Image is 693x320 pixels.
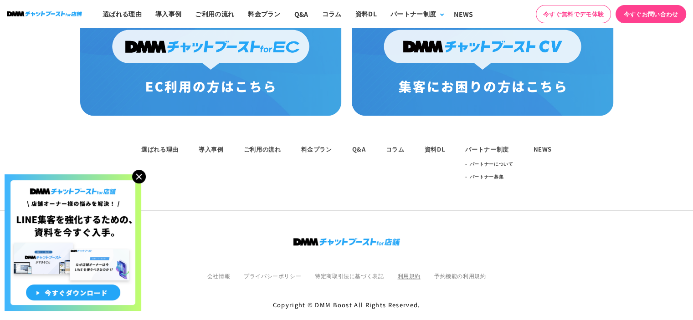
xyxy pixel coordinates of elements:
a: 予約機能の利用規約 [434,272,486,279]
a: 会社情報 [207,272,230,279]
a: 料金プラン [301,145,332,153]
img: ロゴ [293,238,400,245]
a: パートナー募集 [470,170,504,183]
a: 今すぐ無料でデモ体験 [536,5,611,23]
a: コラム [386,145,405,153]
a: Q&A [352,145,366,153]
a: パートナーについて [470,157,513,170]
img: 店舗オーナー様の悩みを解決!LINE集客を狂化するための資料を今すぐ入手! [5,174,141,311]
div: パートナー制度 [465,145,513,154]
a: 特定商取引法に基づく表記 [315,272,384,279]
a: 店舗オーナー様の悩みを解決!LINE集客を狂化するための資料を今すぐ入手! [5,174,141,185]
a: 選ばれる理由 [141,145,179,153]
div: パートナー制度 [390,9,436,19]
a: 今すぐお問い合わせ [616,5,686,23]
a: プライバシーポリシー [244,272,301,279]
a: 利用規約 [397,272,420,279]
a: 資料DL [425,145,446,153]
a: NEWS [533,145,552,153]
img: ロゴ [7,11,82,16]
a: 導入事例 [199,145,224,153]
a: ご利用の流れ [244,145,281,153]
